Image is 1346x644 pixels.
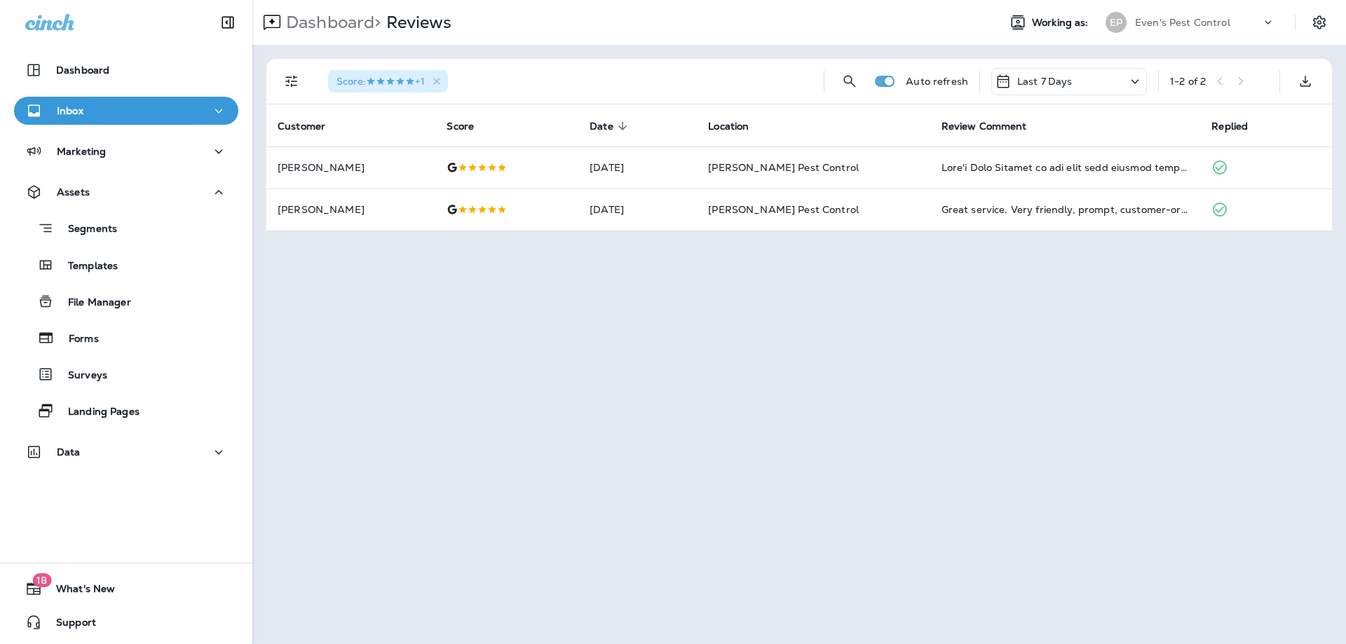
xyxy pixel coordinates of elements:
[55,333,99,346] p: Forms
[1135,17,1230,28] p: Even's Pest Control
[14,56,238,84] button: Dashboard
[14,137,238,165] button: Marketing
[590,120,632,132] span: Date
[1307,10,1332,35] button: Settings
[14,396,238,425] button: Landing Pages
[42,617,96,633] span: Support
[14,575,238,603] button: 18What's New
[57,186,90,198] p: Assets
[578,146,697,189] td: [DATE]
[278,162,424,173] p: [PERSON_NAME]
[336,75,425,88] span: Score : +1
[56,64,109,76] p: Dashboard
[14,250,238,280] button: Templates
[14,438,238,466] button: Data
[32,573,51,587] span: 18
[54,260,118,273] p: Templates
[836,67,864,95] button: Search Reviews
[42,583,115,600] span: What's New
[578,189,697,231] td: [DATE]
[57,146,106,157] p: Marketing
[708,203,859,216] span: [PERSON_NAME] Pest Control
[941,203,1190,217] div: Great service. Very friendly, prompt, customer-oriented.
[278,121,325,132] span: Customer
[54,369,107,383] p: Surveys
[1211,121,1248,132] span: Replied
[54,296,131,310] p: File Manager
[57,105,83,116] p: Inbox
[941,120,1045,132] span: Review Comment
[1017,76,1073,87] p: Last 7 Days
[57,446,81,458] p: Data
[1170,76,1206,87] div: 1 - 2 of 2
[447,121,474,132] span: Score
[54,223,117,237] p: Segments
[14,323,238,352] button: Forms
[208,8,247,36] button: Collapse Sidebar
[54,406,140,419] p: Landing Pages
[14,178,238,206] button: Assets
[14,608,238,636] button: Support
[1291,67,1319,95] button: Export as CSV
[381,12,451,33] p: Reviews
[941,121,1027,132] span: Review Comment
[708,120,767,132] span: Location
[280,12,381,33] p: Dashboard >
[1106,12,1127,33] div: EP
[590,121,613,132] span: Date
[447,120,492,132] span: Score
[14,213,238,243] button: Segments
[941,160,1190,174] div: Even's Pest Control is the only pest control service you should consider for getting rid of your ...
[14,97,238,125] button: Inbox
[906,76,968,87] p: Auto refresh
[708,121,749,132] span: Location
[278,120,344,132] span: Customer
[278,67,306,95] button: Filters
[14,359,238,389] button: Surveys
[328,70,448,93] div: Score:5 Stars+1
[278,204,424,215] p: [PERSON_NAME]
[708,161,859,174] span: [PERSON_NAME] Pest Control
[1211,120,1266,132] span: Replied
[14,287,238,316] button: File Manager
[1032,17,1092,29] span: Working as:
